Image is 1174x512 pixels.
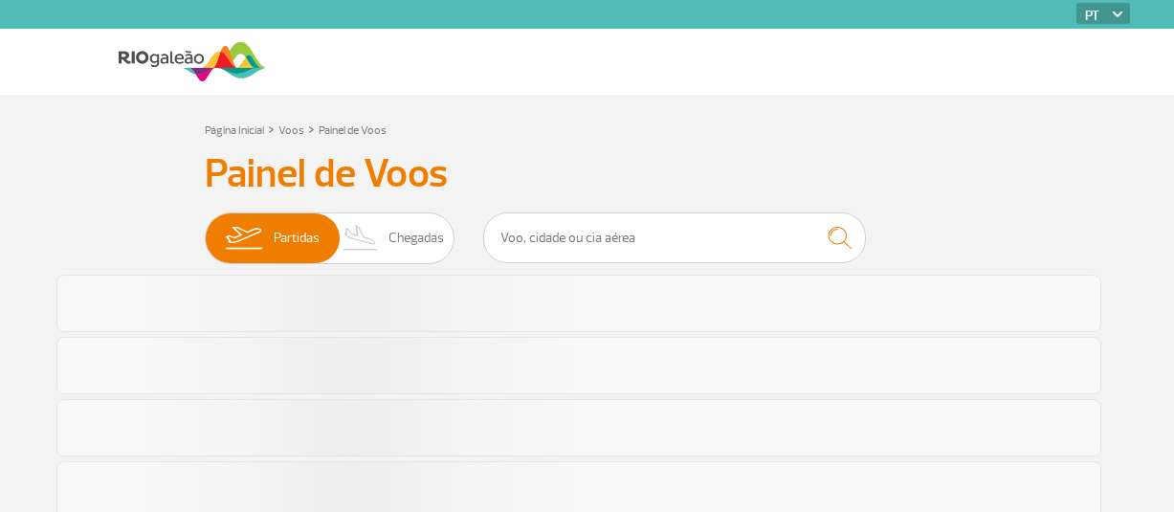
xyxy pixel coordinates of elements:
img: slider-embarque [213,213,274,263]
img: slider-desembarque [333,213,389,263]
input: Voo, cidade ou cia aérea [483,212,866,263]
span: Partidas [274,213,320,263]
a: Voos [278,123,304,138]
a: Página Inicial [205,123,264,138]
a: Painel de Voos [319,123,387,138]
a: > [308,118,315,140]
a: > [268,118,275,140]
span: Chegadas [388,213,444,263]
h3: Painel de Voos [205,150,970,198]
